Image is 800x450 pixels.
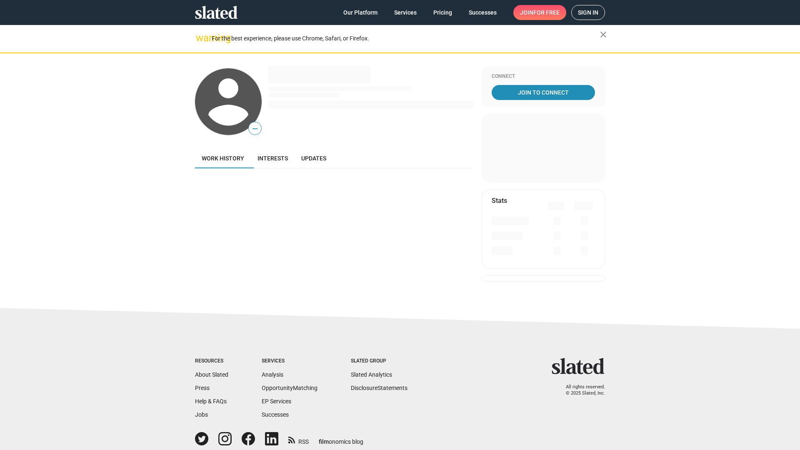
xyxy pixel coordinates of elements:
div: Connect [492,73,595,80]
a: Press [195,385,210,391]
a: Successes [462,5,503,20]
mat-card-title: Stats [492,196,507,205]
span: Updates [301,155,326,162]
a: Jobs [195,411,208,418]
a: Updates [295,148,333,168]
p: All rights reserved. © 2025 Slated, Inc. [557,384,605,396]
div: For the best experience, please use Chrome, Safari, or Firefox. [212,33,600,44]
a: Joinfor free [513,5,566,20]
mat-icon: warning [196,33,206,43]
a: Pricing [427,5,459,20]
span: Successes [469,5,497,20]
a: Slated Analytics [351,371,392,378]
a: Sign in [571,5,605,20]
div: Slated Group [351,358,407,365]
a: Successes [262,411,289,418]
span: film [319,438,329,445]
mat-icon: close [598,30,608,40]
span: Interests [257,155,288,162]
a: Analysis [262,371,283,378]
span: Join [520,5,560,20]
a: Interests [251,148,295,168]
a: OpportunityMatching [262,385,317,391]
span: Sign in [578,5,598,20]
a: filmonomics blog [319,431,363,446]
a: Help & FAQs [195,398,227,405]
span: for free [533,5,560,20]
a: Our Platform [337,5,384,20]
span: Services [394,5,417,20]
span: Join To Connect [493,85,593,100]
a: About Slated [195,371,228,378]
span: Pricing [433,5,452,20]
a: EP Services [262,398,291,405]
a: Work history [195,148,251,168]
div: Resources [195,358,228,365]
a: RSS [288,433,309,446]
span: — [249,123,261,134]
a: DisclosureStatements [351,385,407,391]
span: Work history [202,155,244,162]
span: Our Platform [343,5,377,20]
div: Services [262,358,317,365]
a: Join To Connect [492,85,595,100]
a: Services [387,5,423,20]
